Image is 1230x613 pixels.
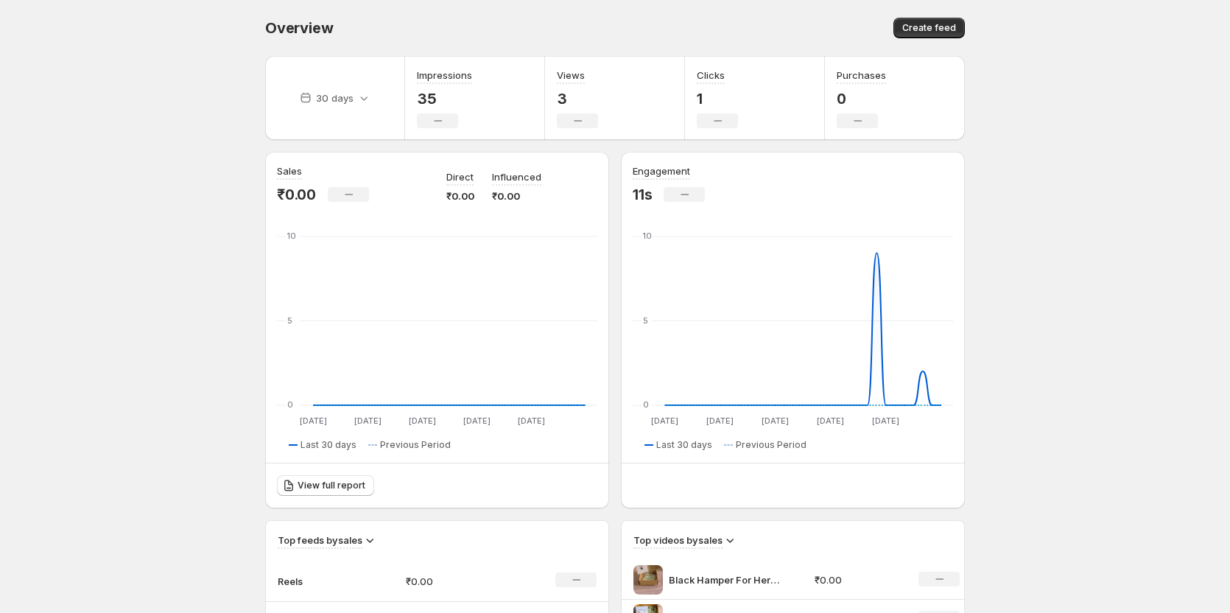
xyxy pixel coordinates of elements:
[633,164,690,178] h3: Engagement
[643,231,652,241] text: 10
[837,90,886,108] p: 0
[736,439,806,451] span: Previous Period
[633,186,652,203] p: 11s
[277,186,316,203] p: ₹0.00
[815,572,902,587] p: ₹0.00
[633,565,663,595] img: Black Hamper For Her Price 399 Free Shipping DM To Order Instgram explore explore page jewellery ...
[277,164,302,178] h3: Sales
[518,416,545,426] text: [DATE]
[316,91,354,105] p: 30 days
[406,574,510,589] p: ₹0.00
[287,399,293,410] text: 0
[278,533,362,547] h3: Top feeds by sales
[463,416,491,426] text: [DATE]
[697,68,725,83] h3: Clicks
[265,19,333,37] span: Overview
[417,90,472,108] p: 35
[643,315,648,326] text: 5
[656,439,712,451] span: Last 30 days
[277,475,374,496] a: View full report
[380,439,451,451] span: Previous Period
[298,480,365,491] span: View full report
[557,90,598,108] p: 3
[301,439,356,451] span: Last 30 days
[651,416,678,426] text: [DATE]
[287,231,296,241] text: 10
[762,416,789,426] text: [DATE]
[697,90,738,108] p: 1
[278,574,351,589] p: Reels
[409,416,436,426] text: [DATE]
[446,189,474,203] p: ₹0.00
[893,18,965,38] button: Create feed
[633,533,723,547] h3: Top videos by sales
[837,68,886,83] h3: Purchases
[417,68,472,83] h3: Impressions
[902,22,956,34] span: Create feed
[300,416,327,426] text: [DATE]
[446,169,474,184] p: Direct
[669,572,779,587] p: Black Hamper For Her Price 399 Free Shipping DM To Order Instgram explore explore page jewellery ...
[706,416,734,426] text: [DATE]
[287,315,292,326] text: 5
[354,416,382,426] text: [DATE]
[643,399,649,410] text: 0
[872,416,899,426] text: [DATE]
[817,416,844,426] text: [DATE]
[557,68,585,83] h3: Views
[492,189,541,203] p: ₹0.00
[492,169,541,184] p: Influenced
